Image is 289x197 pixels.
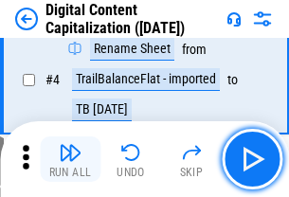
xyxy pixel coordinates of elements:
div: Run All [49,167,92,178]
img: Run All [59,141,81,164]
div: Rename Sheet [90,38,174,61]
button: Run All [40,136,100,182]
img: Support [226,11,242,27]
img: Settings menu [251,8,274,30]
div: Digital Content Capitalization ([DATE]) [45,1,219,37]
div: from [182,43,207,57]
div: TB [DATE] [72,98,132,121]
img: Skip [180,141,203,164]
img: Undo [119,141,142,164]
div: Skip [180,167,204,178]
div: TrailBalanceFlat - imported [72,68,220,91]
button: Skip [161,136,222,182]
div: to [227,73,238,87]
img: Back [15,8,38,30]
div: Undo [117,167,145,178]
img: Main button [237,144,267,174]
button: Undo [100,136,161,182]
span: # 4 [45,72,60,87]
